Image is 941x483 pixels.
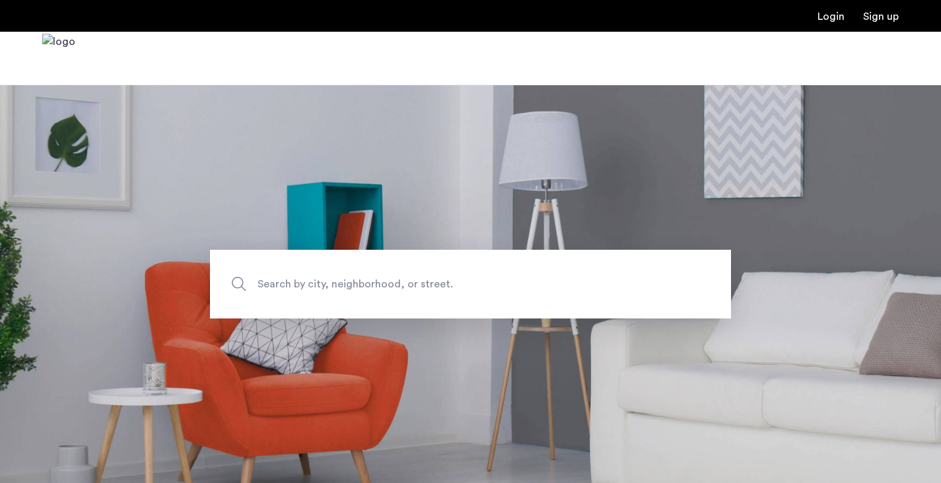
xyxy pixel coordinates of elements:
a: Registration [863,11,899,22]
input: Apartment Search [210,250,731,318]
span: Search by city, neighborhood, or street. [258,275,622,293]
a: Cazamio Logo [42,34,75,83]
img: logo [42,34,75,83]
a: Login [818,11,845,22]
